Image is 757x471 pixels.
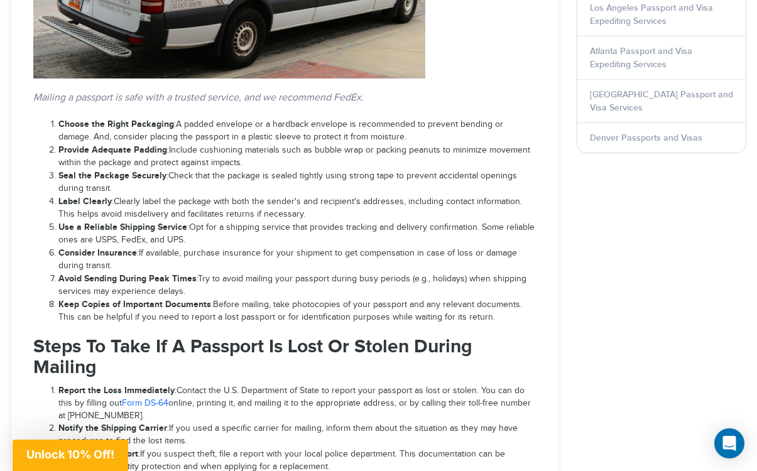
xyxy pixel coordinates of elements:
strong: Provide Adequate Padding [58,144,167,155]
li: Contact the U.S. Department of State to report your passport as lost or stolen. You can do this b... [58,384,536,423]
strong: Use a Reliable Shipping Service [58,222,187,232]
span: : [58,386,177,396]
li: Clearly label the package with both the sender's and recipient's addresses, including contact inf... [58,195,536,221]
span: : [58,300,213,310]
span: : [58,145,169,155]
span: : [58,171,168,181]
li: If you used a specific carrier for mailing, inform them about the situation as they may have proc... [58,422,536,448]
span: Unlock 10% Off! [26,448,114,461]
span: : [58,423,169,433]
li: If available, purchase insurance for your shipment to get compensation in case of loss or damage ... [58,247,536,273]
li: Include cushioning materials such as bubble wrap or packing peanuts to minimize movement within t... [58,144,536,170]
li: Try to avoid mailing your passport during busy periods (e.g., holidays) when shipping services ma... [58,273,536,298]
span: : [58,119,176,129]
li: Check that the package is sealed tightly using strong tape to prevent accidental openings during ... [58,170,536,195]
em: Mailing a passport is safe with a trusted service, and we recommend FedEx. [33,92,364,104]
strong: Keep Copies of Important Documents [58,299,211,310]
a: Denver Passports and Visas [590,133,702,143]
a: Los Angeles Passport and Visa Expediting Services [590,3,713,26]
strong: Avoid Sending During Peak Times [58,273,197,284]
a: Atlanta Passport and Visa Expediting Services [590,46,692,70]
div: Open Intercom Messenger [714,428,744,458]
li: A padded envelope or a hardback envelope is recommended to prevent bending or damage. And, consid... [58,118,536,144]
strong: Seal the Package Securely [58,170,166,181]
a: Form DS-64 [122,398,168,408]
strong: Label Clearly [58,196,112,207]
span: Steps To Take If A Passport Is Lost Or Stolen During Mailing [33,335,472,379]
strong: Notify the Shipping Carrier [58,423,167,433]
span: : [58,248,139,258]
span: : [58,222,189,232]
li: Opt for a shipping service that provides tracking and delivery confirmation. Some reliable ones a... [58,221,536,247]
div: Unlock 10% Off! [13,440,128,471]
strong: Choose the Right Packaging [58,119,174,129]
strong: Consider Insurance [58,247,137,258]
li: Before mailing, take photocopies of your passport and any relevant documents. This can be helpful... [58,298,536,324]
span: : [58,274,198,284]
strong: Report the Loss Immediately [58,385,175,396]
a: [GEOGRAPHIC_DATA] Passport and Visa Services [590,89,733,113]
span: : [58,197,114,207]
